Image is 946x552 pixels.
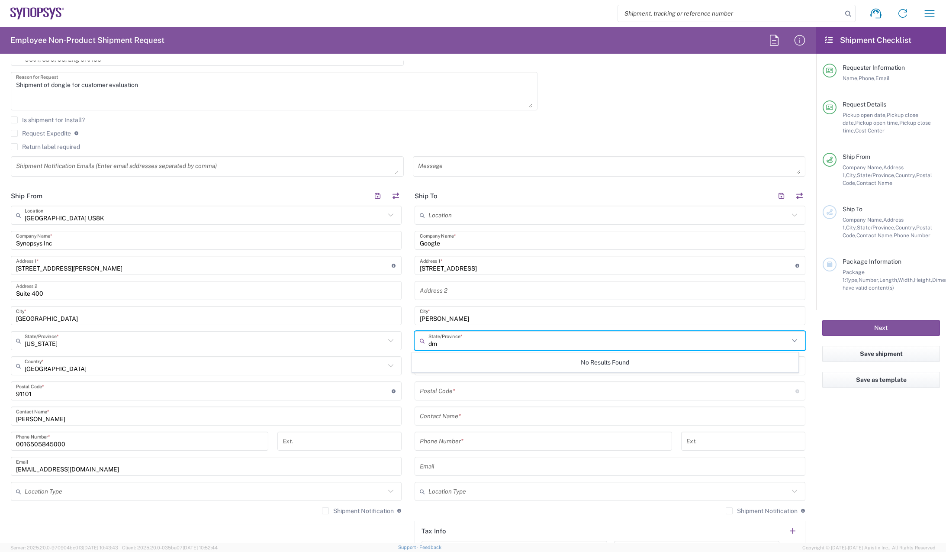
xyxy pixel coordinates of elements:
[843,153,870,160] span: Ship From
[822,372,940,388] button: Save as template
[412,352,799,372] div: No Results Found
[183,545,218,550] span: [DATE] 10:52:44
[855,119,899,126] span: Pickup open time,
[879,277,898,283] span: Length,
[843,206,862,213] span: Ship To
[843,164,883,171] span: Company Name,
[419,545,441,550] a: Feedback
[11,192,42,200] h2: Ship From
[859,75,875,81] span: Phone,
[618,5,842,22] input: Shipment, tracking or reference number
[10,35,164,45] h2: Employee Non-Product Shipment Request
[843,64,905,71] span: Requester Information
[855,127,885,134] span: Cost Center
[11,130,71,137] label: Request Expedite
[415,192,438,200] h2: Ship To
[843,101,886,108] span: Request Details
[857,172,895,178] span: State/Province,
[856,180,892,186] span: Contact Name
[10,545,118,550] span: Server: 2025.20.0-970904bc0f3
[859,277,879,283] span: Number,
[895,172,916,178] span: Country,
[846,277,859,283] span: Type,
[322,507,394,514] label: Shipment Notification
[843,112,887,118] span: Pickup open date,
[856,232,894,239] span: Contact Name,
[843,216,883,223] span: Company Name,
[802,544,936,552] span: Copyright © [DATE]-[DATE] Agistix Inc., All Rights Reserved
[914,277,932,283] span: Height,
[894,232,930,239] span: Phone Number
[11,116,85,123] label: Is shipment for Install?
[726,507,798,514] label: Shipment Notification
[843,269,865,283] span: Package 1:
[843,75,859,81] span: Name,
[875,75,890,81] span: Email
[122,545,218,550] span: Client: 2025.20.0-035ba07
[83,545,118,550] span: [DATE] 10:43:43
[11,143,80,150] label: Return label required
[843,258,901,265] span: Package Information
[846,172,857,178] span: City,
[846,224,857,231] span: City,
[895,224,916,231] span: Country,
[824,35,911,45] h2: Shipment Checklist
[422,527,446,536] h2: Tax Info
[822,346,940,362] button: Save shipment
[898,277,914,283] span: Width,
[822,320,940,336] button: Next
[398,545,420,550] a: Support
[857,224,895,231] span: State/Province,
